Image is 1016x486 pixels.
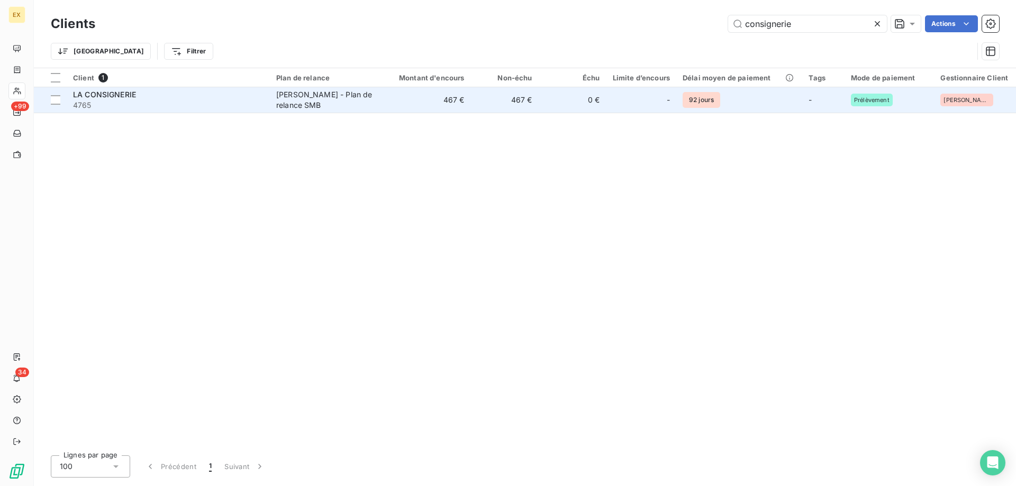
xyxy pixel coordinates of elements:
[60,461,72,472] span: 100
[683,74,796,82] div: Délai moyen de paiement
[15,368,29,377] span: 34
[203,455,218,478] button: 1
[683,92,720,108] span: 92 jours
[925,15,978,32] button: Actions
[51,43,151,60] button: [GEOGRAPHIC_DATA]
[386,74,465,82] div: Montant d'encours
[380,87,471,113] td: 467 €
[980,450,1005,475] div: Open Intercom Messenger
[477,74,532,82] div: Non-échu
[164,43,213,60] button: Filtrer
[276,89,374,111] div: [PERSON_NAME] - Plan de relance SMB
[613,74,670,82] div: Limite d’encours
[209,461,212,472] span: 1
[471,87,539,113] td: 467 €
[539,87,606,113] td: 0 €
[218,455,271,478] button: Suivant
[98,73,108,82] span: 1
[51,14,95,33] h3: Clients
[809,95,812,104] span: -
[545,74,600,82] div: Échu
[73,90,136,99] span: LA CONSIGNERIE
[728,15,887,32] input: Rechercher
[276,74,374,82] div: Plan de relance
[139,455,203,478] button: Précédent
[854,97,890,103] span: Prélèvement
[8,6,25,23] div: EX
[11,102,29,111] span: +99
[809,74,838,82] div: Tags
[944,97,990,103] span: [PERSON_NAME][EMAIL_ADDRESS][DOMAIN_NAME]
[73,100,264,111] span: 4765
[851,74,928,82] div: Mode de paiement
[73,74,94,82] span: Client
[8,463,25,480] img: Logo LeanPay
[667,95,670,105] span: -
